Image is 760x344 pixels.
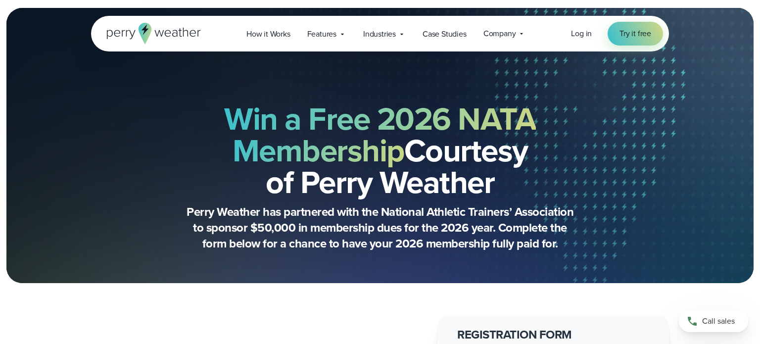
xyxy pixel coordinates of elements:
span: Industries [363,28,396,40]
a: Call sales [679,310,748,332]
a: Try it free [608,22,663,46]
span: Call sales [702,315,735,327]
strong: REGISTRATION FORM [457,326,572,344]
a: Log in [571,28,592,40]
span: Log in [571,28,592,39]
p: Perry Weather has partnered with the National Athletic Trainers’ Association to sponsor $50,000 i... [182,204,578,251]
span: How it Works [246,28,290,40]
span: Features [307,28,336,40]
span: Try it free [619,28,651,40]
a: How it Works [238,24,299,44]
strong: Win a Free 2026 NATA Membership [224,96,536,174]
h2: Courtesy of Perry Weather [141,103,619,198]
span: Case Studies [423,28,467,40]
a: Case Studies [414,24,475,44]
span: Company [483,28,516,40]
